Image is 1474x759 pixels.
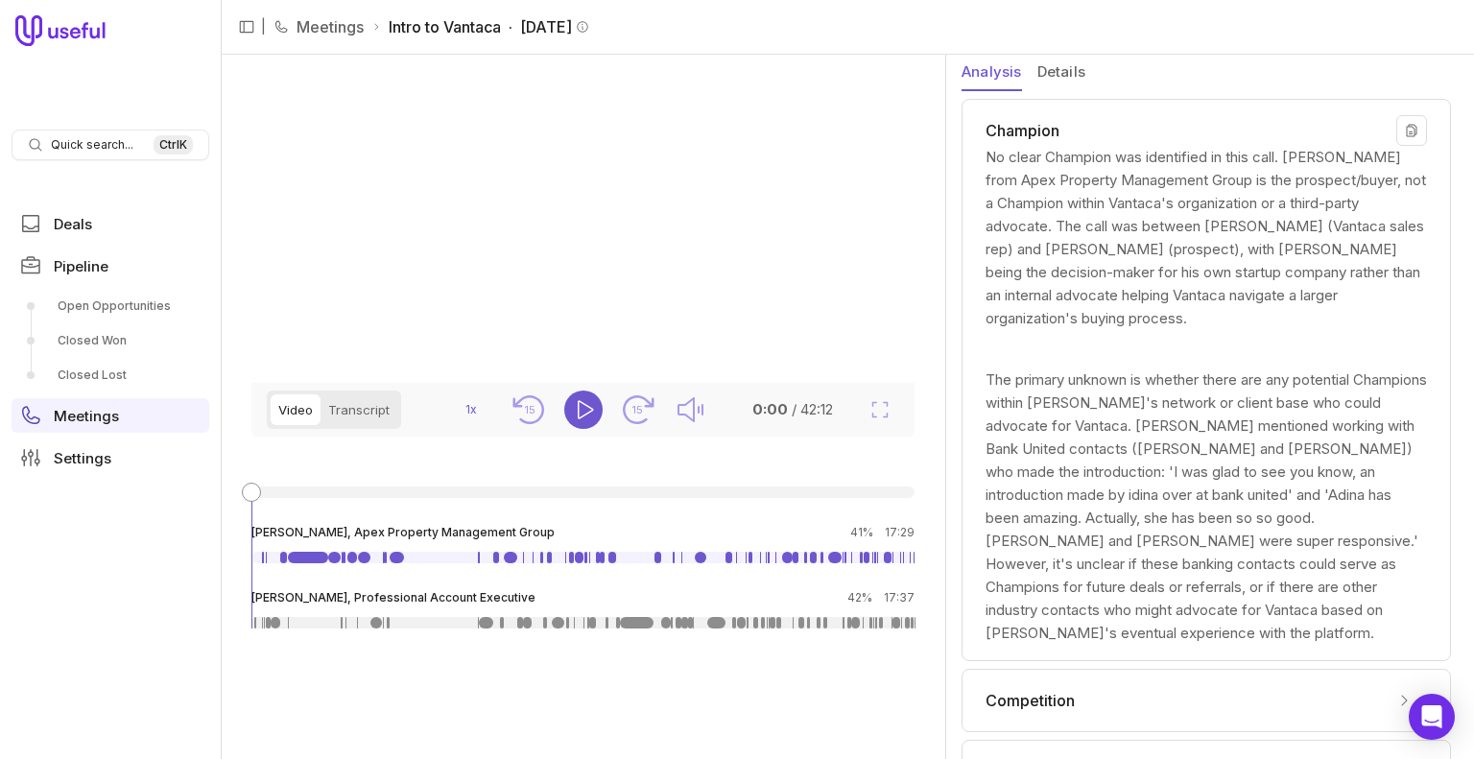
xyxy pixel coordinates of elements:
[12,325,209,356] a: Closed Won
[251,525,555,540] span: [PERSON_NAME], Apex Property Management Group
[792,400,796,418] span: /
[962,55,1022,91] button: Analysis
[511,391,549,429] button: Seek back 15 seconds
[752,400,788,418] time: 0:00
[672,391,710,429] button: Mute
[12,398,209,433] a: Meetings
[12,360,209,391] a: Closed Lost
[321,394,397,425] button: Transcript
[54,259,108,273] span: Pipeline
[885,525,915,539] time: 17:29
[1037,55,1085,91] button: Details
[271,394,321,425] button: Video
[449,394,495,424] button: 1x
[564,391,603,429] button: Play
[51,137,133,153] span: Quick search...
[54,217,92,231] span: Deals
[884,590,915,605] time: 17:37
[232,12,261,41] button: Collapse sidebar
[520,15,572,38] time: [DATE]
[631,403,643,416] text: 15
[847,590,915,605] div: 42%
[986,146,1427,330] div: No clear Champion was identified in this call. [PERSON_NAME] from Apex Property Management Group ...
[986,689,1075,712] span: Competition
[389,15,589,38] span: Intro to Vantaca
[54,451,111,465] span: Settings
[251,590,535,605] span: [PERSON_NAME], Professional Account Executive
[1409,694,1455,740] div: Open Intercom Messenger
[12,440,209,475] a: Settings
[12,206,209,241] a: Deals
[800,400,833,418] time: 42:12
[618,391,656,429] button: Seek forward 15 seconds
[12,291,209,321] a: Open Opportunities
[154,135,193,154] kbd: Ctrl K
[986,368,1427,645] div: The primary unknown is whether there are any potential Champions within [PERSON_NAME]'s network o...
[12,291,209,391] div: Pipeline submenu
[501,15,520,38] span: ·
[986,119,1059,142] span: Champion
[861,391,899,429] button: Fullscreen
[524,403,535,416] text: 15
[850,525,915,540] div: 41%
[297,15,364,38] a: Meetings
[261,15,266,38] span: |
[12,249,209,283] a: Pipeline
[54,409,119,423] span: Meetings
